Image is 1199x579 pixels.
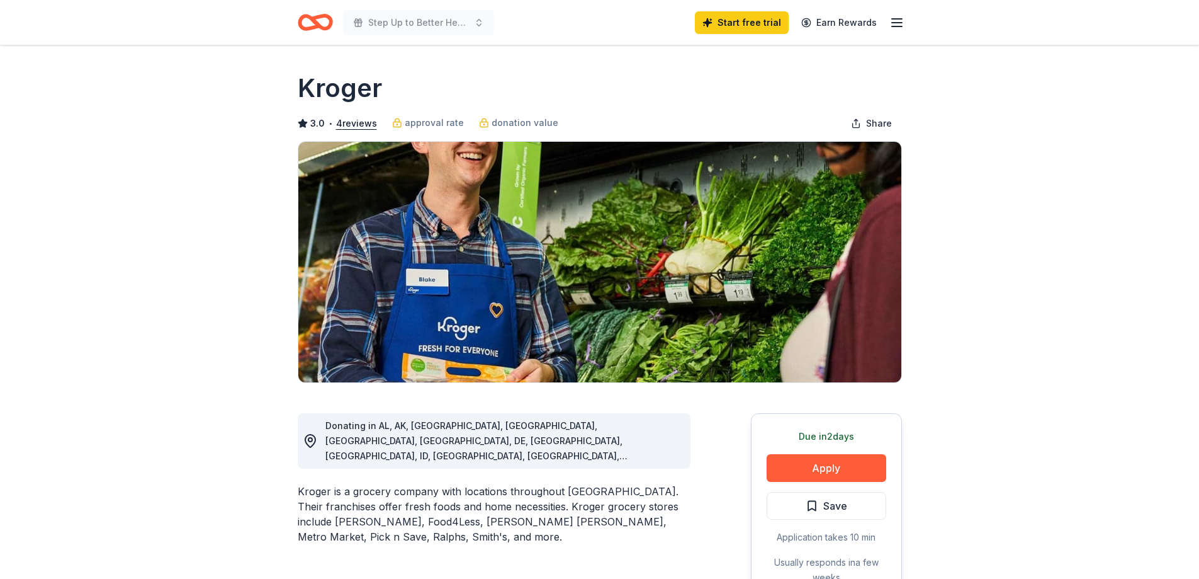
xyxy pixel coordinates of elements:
a: approval rate [392,115,464,130]
a: Earn Rewards [794,11,884,34]
button: Apply [767,454,886,482]
a: Start free trial [695,11,789,34]
button: Save [767,492,886,520]
span: 3.0 [310,116,325,131]
span: Share [866,116,892,131]
span: Save [823,498,847,514]
div: Kroger is a grocery company with locations throughout [GEOGRAPHIC_DATA]. Their franchises offer f... [298,484,690,544]
span: Step Up to Better Health Fun Run, Walk & Roll [368,15,469,30]
a: Home [298,8,333,37]
button: Step Up to Better Health Fun Run, Walk & Roll [343,10,494,35]
button: 4reviews [336,116,377,131]
button: Share [841,111,902,136]
img: Image for Kroger [298,142,901,382]
a: donation value [479,115,558,130]
div: Application takes 10 min [767,530,886,545]
span: approval rate [405,115,464,130]
span: • [328,118,332,129]
h1: Kroger [298,71,382,106]
span: donation value [492,115,558,130]
div: Due in 2 days [767,429,886,444]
